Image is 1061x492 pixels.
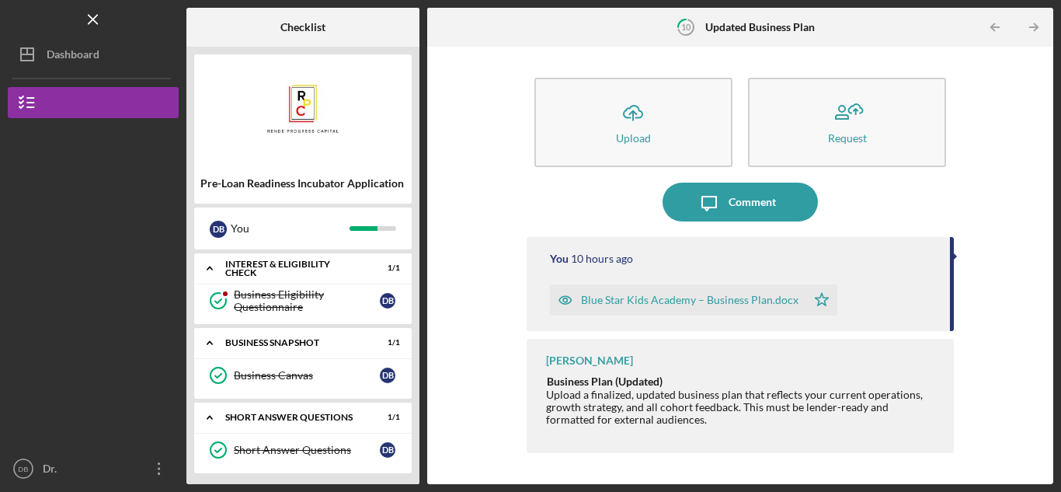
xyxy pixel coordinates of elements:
[729,183,776,222] div: Comment
[47,39,99,74] div: Dashboard
[8,39,179,70] button: Dashboard
[663,183,818,222] button: Comment
[202,434,404,466] a: Short Answer QuestionsDB
[705,21,815,33] b: Updated Business Plan
[534,78,732,167] button: Upload
[225,338,361,347] div: Business Snapshot
[547,375,663,388] strong: Business Plan (Updated)
[748,78,946,167] button: Request
[571,253,633,265] time: 2025-09-30 16:32
[231,215,350,242] div: You
[680,22,691,32] tspan: 10
[234,288,380,313] div: Business Eligibility Questionnaire
[828,132,867,144] div: Request
[200,177,405,190] div: Pre-Loan Readiness Incubator Application
[550,284,837,316] button: Blue Star Kids Academy – Business Plan.docx
[380,368,395,383] div: D B
[546,427,938,464] div: A strong business plan ties all your documents together and shows lenders you have a structured r...
[234,369,380,382] div: Business Canvas
[372,338,400,347] div: 1 / 1
[234,444,380,456] div: Short Answer Questions
[380,293,395,309] div: D B
[581,294,798,306] div: Blue Star Kids Academy – Business Plan.docx
[202,285,404,316] a: Business Eligibility QuestionnaireDB
[372,263,400,273] div: 1 / 1
[550,253,569,265] div: You
[280,21,325,33] b: Checklist
[380,442,395,458] div: D B
[546,375,938,426] div: Upload a finalized, updated business plan that reflects your current operations, growth strategy,...
[194,62,412,155] img: Product logo
[8,453,179,484] button: DBDr. [PERSON_NAME]
[546,354,633,367] div: [PERSON_NAME]
[225,260,361,277] div: Interest & Eligibility Check
[18,465,28,473] text: DB
[202,360,404,391] a: Business CanvasDB
[616,132,651,144] div: Upload
[372,413,400,422] div: 1 / 1
[210,221,227,238] div: D B
[225,413,361,422] div: Short Answer Questions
